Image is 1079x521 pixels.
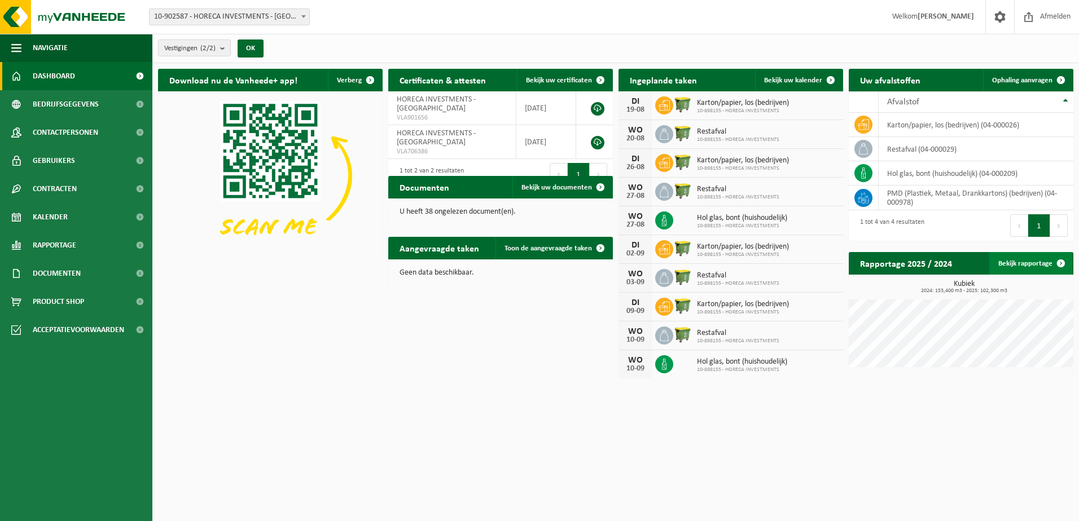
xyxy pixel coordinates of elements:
[624,336,647,344] div: 10-09
[388,237,490,259] h2: Aangevraagde taken
[1028,214,1050,237] button: 1
[158,69,309,91] h2: Download nu de Vanheede+ app!
[887,98,919,107] span: Afvalstof
[200,45,216,52] count: (2/2)
[516,91,576,125] td: [DATE]
[33,34,68,62] span: Navigatie
[33,62,75,90] span: Dashboard
[879,113,1073,137] td: karton/papier, los (bedrijven) (04-000026)
[624,183,647,192] div: WO
[624,250,647,258] div: 02-09
[397,95,476,113] span: HORECA INVESTMENTS - [GEOGRAPHIC_DATA]
[512,176,612,198] a: Bekijk uw documenten
[697,136,779,143] span: 10-898155 - HORECA INVESTMENTS
[33,118,98,147] span: Contactpersonen
[697,357,787,367] span: Hol glas, bont (huishoudelijk)
[673,152,692,171] img: WB-1100-HPE-GN-51
[697,108,789,114] span: 10-898155 - HORECA INVESTMENTS
[673,267,692,286] img: WB-1100-HPE-GN-51
[697,242,789,251] span: Karton/papier, los (bedrijven)
[697,367,787,373] span: 10-898155 - HORECA INVESTMENTS
[33,90,99,118] span: Bedrijfsgegevens
[697,271,779,280] span: Restafval
[590,163,607,186] button: Next
[854,288,1073,294] span: 2024: 153,400 m3 - 2025: 102,300 m3
[624,135,647,143] div: 20-08
[1010,214,1028,237] button: Previous
[697,309,789,316] span: 10-898155 - HORECA INVESTMENTS
[697,194,779,201] span: 10-898155 - HORECA INVESTMENTS
[697,251,789,258] span: 10-898155 - HORECA INVESTMENTS
[697,329,779,338] span: Restafval
[755,69,842,91] a: Bekijk uw kalender
[149,8,310,25] span: 10-902587 - HORECA INVESTMENTS - GENT
[697,300,789,309] span: Karton/papier, los (bedrijven)
[33,288,84,316] span: Product Shop
[619,69,708,91] h2: Ingeplande taken
[388,69,497,91] h2: Certificaten & attesten
[673,239,692,258] img: WB-1100-HPE-GN-51
[158,91,383,260] img: Download de VHEPlus App
[989,252,1072,275] a: Bekijk rapportage
[918,12,974,21] strong: [PERSON_NAME]
[1050,214,1068,237] button: Next
[397,129,476,147] span: HORECA INVESTMENTS - [GEOGRAPHIC_DATA]
[33,231,76,259] span: Rapportage
[397,113,507,122] span: VLA901656
[764,77,822,84] span: Bekijk uw kalender
[158,39,231,56] button: Vestigingen(2/2)
[337,77,362,84] span: Verberg
[33,203,68,231] span: Kalender
[983,69,1072,91] a: Ophaling aanvragen
[879,186,1073,210] td: PMD (Plastiek, Metaal, Drankkartons) (bedrijven) (04-000978)
[400,208,602,216] p: U heeft 38 ongelezen document(en).
[624,126,647,135] div: WO
[495,237,612,259] a: Toon de aangevraagde taken
[624,307,647,315] div: 09-09
[854,280,1073,294] h3: Kubiek
[550,163,568,186] button: Previous
[624,212,647,221] div: WO
[697,165,789,172] span: 10-898155 - HORECA INVESTMENTS
[697,185,779,194] span: Restafval
[624,298,647,307] div: DI
[697,127,779,136] span: Restafval
[673,123,692,143] img: WB-1100-HPE-GN-51
[517,69,612,91] a: Bekijk uw certificaten
[238,39,264,58] button: OK
[526,77,592,84] span: Bekijk uw certificaten
[164,40,216,57] span: Vestigingen
[33,259,81,288] span: Documenten
[673,296,692,315] img: WB-1100-HPE-GN-51
[388,176,460,198] h2: Documenten
[624,154,647,164] div: DI
[673,95,692,114] img: WB-1100-HPE-GN-51
[624,106,647,114] div: 19-08
[624,97,647,106] div: DI
[697,99,789,108] span: Karton/papier, los (bedrijven)
[624,241,647,250] div: DI
[849,69,932,91] h2: Uw afvalstoffen
[624,192,647,200] div: 27-08
[624,164,647,171] div: 26-08
[624,270,647,279] div: WO
[394,162,464,187] div: 1 tot 2 van 2 resultaten
[697,223,787,229] span: 10-898155 - HORECA INVESTMENTS
[33,316,124,344] span: Acceptatievoorwaarden
[150,9,309,25] span: 10-902587 - HORECA INVESTMENTS - GENT
[33,147,75,175] span: Gebruikers
[697,338,779,345] span: 10-898155 - HORECA INVESTMENTS
[397,147,507,156] span: VLA706386
[624,365,647,373] div: 10-09
[624,221,647,229] div: 27-08
[568,163,590,186] button: 1
[697,214,787,223] span: Hol glas, bont (huishoudelijk)
[505,245,592,252] span: Toon de aangevraagde taken
[673,181,692,200] img: WB-1100-HPE-GN-51
[849,252,963,274] h2: Rapportage 2025 / 2024
[33,175,77,203] span: Contracten
[328,69,381,91] button: Verberg
[624,356,647,365] div: WO
[992,77,1052,84] span: Ophaling aanvragen
[879,161,1073,186] td: hol glas, bont (huishoudelijk) (04-000209)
